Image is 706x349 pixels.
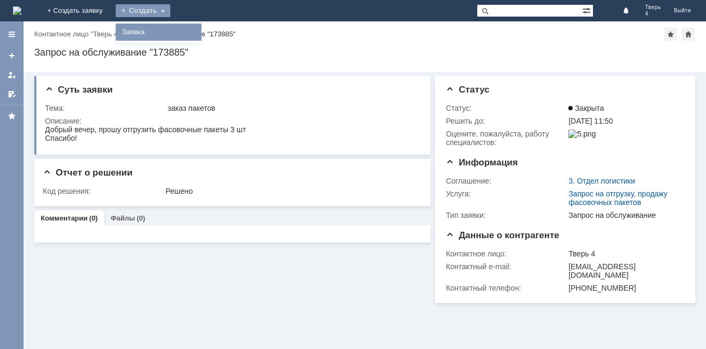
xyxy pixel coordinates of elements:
span: Отчет о решении [43,168,132,178]
div: Контактный e-mail: [446,262,566,271]
span: Закрыта [568,104,604,112]
a: Комментарии [41,214,88,222]
div: заказ пакетов [168,104,416,112]
div: Запрос на обслуживание "173885" [124,30,236,38]
a: Файлы [110,214,135,222]
div: [EMAIL_ADDRESS][DOMAIN_NAME] [568,262,680,279]
div: Сделать домашней страницей [682,28,695,41]
span: Информация [446,157,517,168]
a: Создать заявку [3,47,20,64]
div: Добавить в избранное [664,28,677,41]
div: Описание: [45,117,418,125]
a: 3. Отдел логистики [568,177,635,185]
div: (0) [89,214,98,222]
div: Создать [116,4,170,17]
a: Перейти на домашнюю страницу [13,6,21,15]
div: Решить до: [446,117,566,125]
div: Контактное лицо: [446,249,566,258]
div: Код решения: [43,187,163,195]
span: Данные о контрагенте [446,230,559,240]
img: 5.png [568,130,596,138]
span: Расширенный поиск [582,5,593,15]
a: Мои согласования [3,86,20,103]
a: Заявка [118,26,199,39]
div: Oцените, пожалуйста, работу специалистов: [446,130,566,147]
div: [PHONE_NUMBER] [568,284,680,292]
div: Услуга: [446,189,566,198]
div: Соглашение: [446,177,566,185]
span: Статус [446,85,489,95]
span: [DATE] 11:50 [568,117,613,125]
img: logo [13,6,21,15]
div: Решено [166,187,416,195]
div: Контактный телефон: [446,284,566,292]
a: Запрос на отгрузку, продажу фасовочных пакетов [568,189,667,207]
span: 4 [645,11,661,17]
div: Запрос на обслуживание [568,211,680,219]
div: Тверь 4 [568,249,680,258]
div: / [34,30,124,38]
div: Тема: [45,104,166,112]
div: Статус: [446,104,566,112]
div: Запрос на обслуживание "173885" [34,47,695,58]
span: Тверь [645,4,661,11]
div: Тип заявки: [446,211,566,219]
span: Суть заявки [45,85,112,95]
div: (0) [137,214,145,222]
a: Мои заявки [3,66,20,84]
a: Контактное лицо "Тверь 4" [34,30,120,38]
